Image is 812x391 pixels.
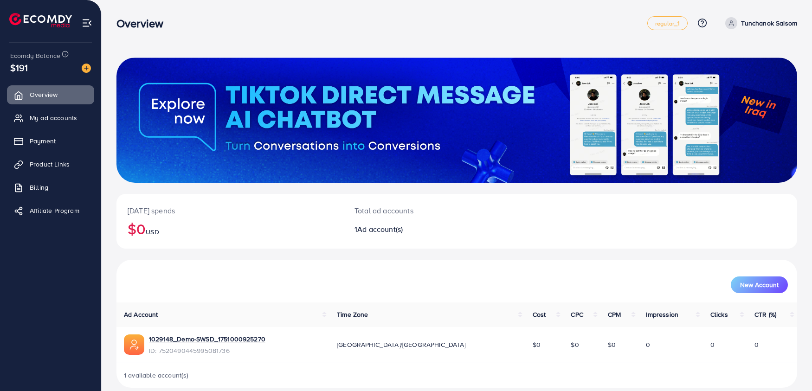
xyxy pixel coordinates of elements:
span: regular_1 [655,20,680,26]
a: regular_1 [647,16,688,30]
span: Overview [30,90,58,99]
span: Ad Account [124,310,158,319]
span: Affiliate Program [30,206,79,215]
p: Tunchanok Saisom [741,18,797,29]
img: image [82,64,91,73]
span: Product Links [30,160,70,169]
span: Payment [30,136,56,146]
span: Ad account(s) [357,224,403,234]
span: Clicks [710,310,728,319]
a: 1029148_Demo-SWSD_1751000925270 [149,334,265,344]
a: Payment [7,132,94,150]
p: Total ad accounts [354,205,503,216]
span: Time Zone [337,310,368,319]
span: 1 available account(s) [124,371,189,380]
a: Billing [7,178,94,197]
span: New Account [740,282,779,288]
span: CPC [571,310,583,319]
a: My ad accounts [7,109,94,127]
span: Billing [30,183,48,192]
img: menu [82,18,92,28]
span: 0 [646,340,650,349]
h2: $0 [128,220,332,237]
span: 0 [754,340,759,349]
p: [DATE] spends [128,205,332,216]
span: $0 [608,340,616,349]
span: Ecomdy Balance [10,51,60,60]
img: ic-ads-acc.e4c84228.svg [124,334,144,355]
span: CTR (%) [754,310,776,319]
a: Overview [7,85,94,104]
span: 0 [710,340,715,349]
h3: Overview [116,17,171,30]
span: ID: 7520490445995081736 [149,346,265,355]
span: My ad accounts [30,113,77,122]
img: logo [9,13,72,27]
span: Cost [533,310,546,319]
span: Impression [646,310,678,319]
span: [GEOGRAPHIC_DATA]/[GEOGRAPHIC_DATA] [337,340,466,349]
h2: 1 [354,225,503,234]
span: $0 [533,340,541,349]
a: Tunchanok Saisom [722,17,797,29]
a: Product Links [7,155,94,173]
span: CPM [608,310,621,319]
span: $191 [10,61,28,74]
a: Affiliate Program [7,201,94,220]
span: $0 [571,340,579,349]
span: USD [146,227,159,237]
button: New Account [731,276,788,293]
